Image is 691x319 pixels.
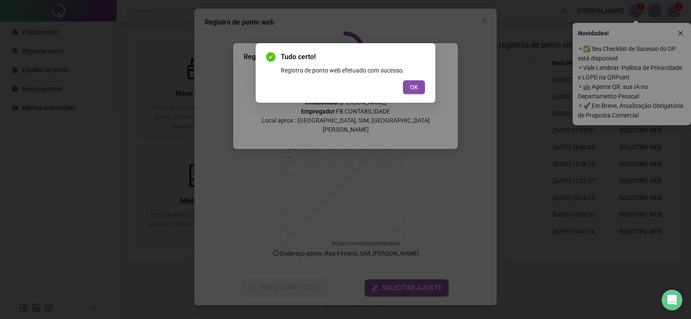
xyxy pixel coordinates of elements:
button: OK [403,80,425,94]
span: check-circle [266,52,276,62]
span: Tudo certo! [281,52,425,62]
div: Open Intercom Messenger [662,290,682,310]
span: OK [410,82,418,92]
div: Registro de ponto web efetuado com sucesso. [281,66,425,75]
